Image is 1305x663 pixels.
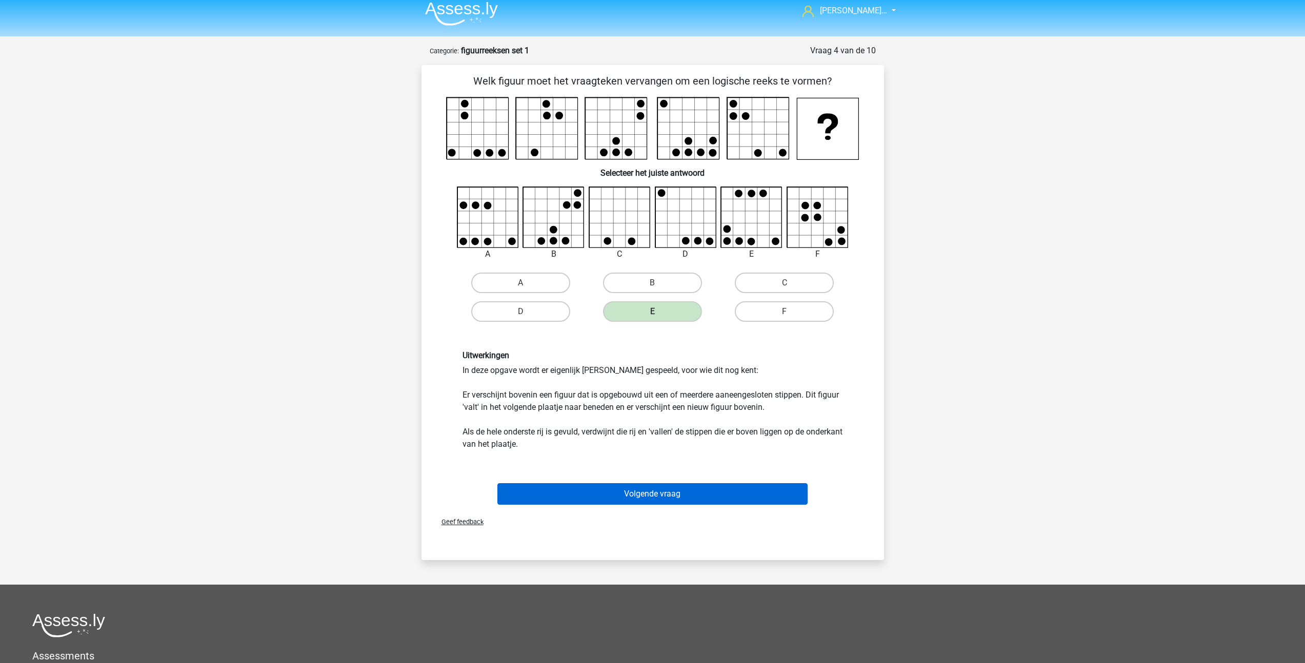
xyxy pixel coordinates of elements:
[425,2,498,26] img: Assessly
[471,301,570,322] label: D
[515,248,592,260] div: B
[32,613,105,637] img: Assessly logo
[798,5,888,17] a: [PERSON_NAME]…
[471,273,570,293] label: A
[438,73,868,89] p: Welk figuur moet het vraagteken vervangen om een logische reeks te vormen?
[497,483,808,505] button: Volgende vraag
[461,46,529,55] strong: figuurreeksen set 1
[713,248,790,260] div: E
[455,350,851,450] div: In deze opgave wordt er eigenlijk [PERSON_NAME] gespeeld, voor wie dit nog kent: Er verschijnt bo...
[438,160,868,178] h6: Selecteer het juiste antwoord
[463,350,843,360] h6: Uitwerkingen
[433,518,484,526] span: Geef feedback
[603,273,702,293] label: B
[32,650,1273,662] h5: Assessments
[735,273,834,293] label: C
[430,47,459,55] small: Categorie:
[449,248,527,260] div: A
[735,301,834,322] label: F
[603,301,702,322] label: E
[820,6,887,15] span: [PERSON_NAME]…
[581,248,658,260] div: C
[647,248,725,260] div: D
[779,248,856,260] div: F
[810,45,876,57] div: Vraag 4 van de 10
